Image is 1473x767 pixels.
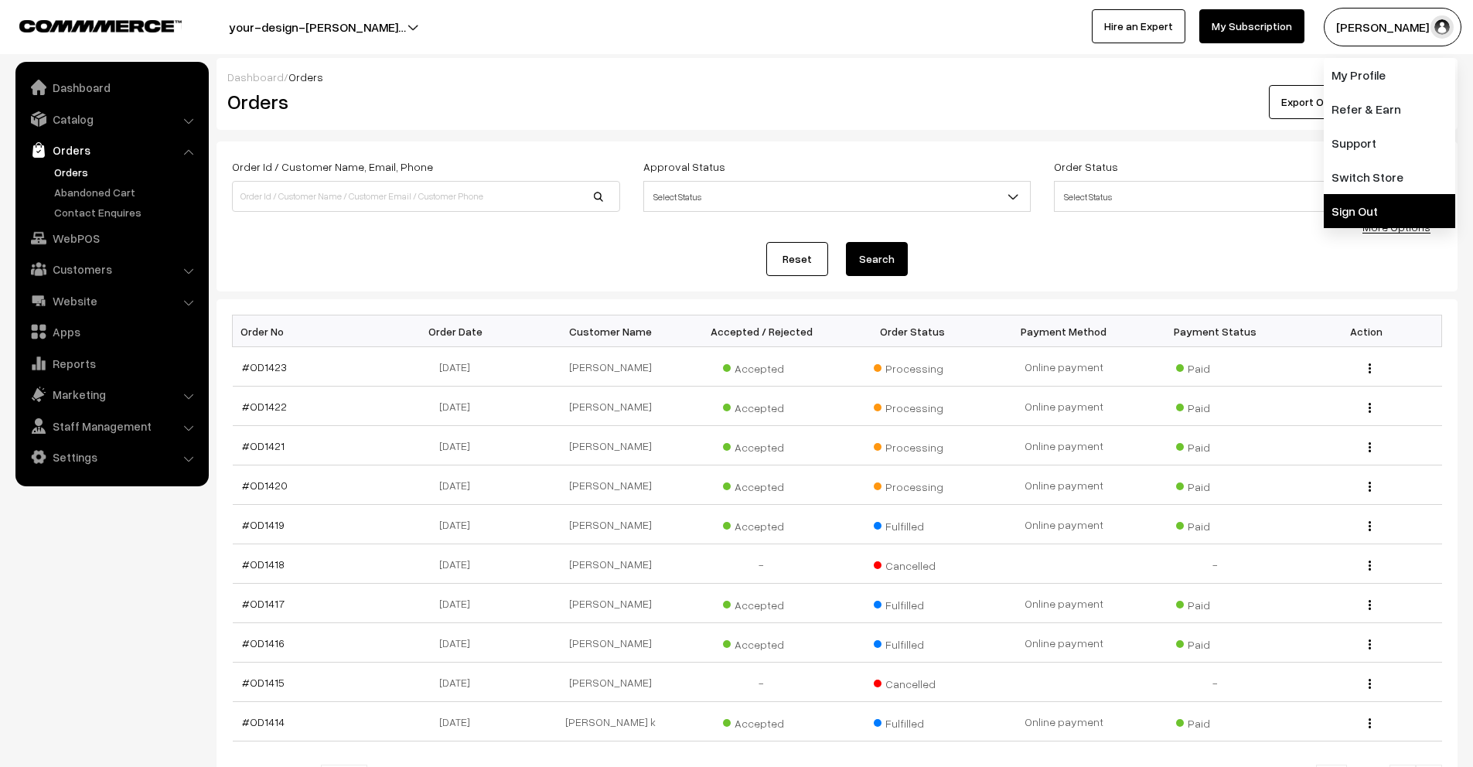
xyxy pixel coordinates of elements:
[242,479,288,492] a: #OD1420
[535,315,687,347] th: Customer Name
[384,426,535,465] td: [DATE]
[19,412,203,440] a: Staff Management
[535,387,687,426] td: [PERSON_NAME]
[1054,159,1118,175] label: Order Status
[723,593,800,613] span: Accepted
[19,443,203,471] a: Settings
[988,623,1140,663] td: Online payment
[874,672,951,692] span: Cancelled
[723,356,800,377] span: Accepted
[19,73,203,101] a: Dashboard
[874,711,951,731] span: Fulfilled
[384,663,535,702] td: [DATE]
[1369,442,1371,452] img: Menu
[1369,403,1371,413] img: Menu
[1369,482,1371,492] img: Menu
[723,632,800,653] span: Accepted
[988,387,1140,426] td: Online payment
[1176,475,1253,495] span: Paid
[1055,183,1441,210] span: Select Status
[874,514,951,534] span: Fulfilled
[232,159,433,175] label: Order Id / Customer Name, Email, Phone
[874,475,951,495] span: Processing
[175,8,460,46] button: your-design-[PERSON_NAME]…
[1092,9,1185,43] a: Hire an Expert
[686,544,837,584] td: -
[1291,315,1442,347] th: Action
[1140,663,1291,702] td: -
[1140,315,1291,347] th: Payment Status
[535,623,687,663] td: [PERSON_NAME]
[1140,544,1291,584] td: -
[1176,593,1253,613] span: Paid
[1324,194,1455,228] a: Sign Out
[384,505,535,544] td: [DATE]
[1324,92,1455,126] a: Refer & Earn
[19,224,203,252] a: WebPOS
[846,242,908,276] button: Search
[643,159,725,175] label: Approval Status
[1369,521,1371,531] img: Menu
[1369,679,1371,689] img: Menu
[227,69,1447,85] div: /
[723,475,800,495] span: Accepted
[242,636,285,649] a: #OD1416
[686,315,837,347] th: Accepted / Rejected
[723,396,800,416] span: Accepted
[384,315,535,347] th: Order Date
[837,315,989,347] th: Order Status
[988,702,1140,741] td: Online payment
[227,70,284,84] a: Dashboard
[19,136,203,164] a: Orders
[988,347,1140,387] td: Online payment
[19,105,203,133] a: Catalog
[19,287,203,315] a: Website
[535,426,687,465] td: [PERSON_NAME]
[242,360,287,373] a: #OD1423
[242,676,285,689] a: #OD1415
[1054,181,1442,212] span: Select Status
[384,347,535,387] td: [DATE]
[874,593,951,613] span: Fulfilled
[988,315,1140,347] th: Payment Method
[1176,396,1253,416] span: Paid
[723,711,800,731] span: Accepted
[1199,9,1304,43] a: My Subscription
[242,715,285,728] a: #OD1414
[988,465,1140,505] td: Online payment
[1269,85,1362,119] button: Export Orders
[50,164,203,180] a: Orders
[535,663,687,702] td: [PERSON_NAME]
[766,242,828,276] a: Reset
[1430,15,1454,39] img: user
[535,702,687,741] td: [PERSON_NAME] k
[384,544,535,584] td: [DATE]
[242,557,285,571] a: #OD1418
[1324,8,1461,46] button: [PERSON_NAME] N.P
[1176,514,1253,534] span: Paid
[1369,718,1371,728] img: Menu
[288,70,323,84] span: Orders
[988,505,1140,544] td: Online payment
[19,380,203,408] a: Marketing
[19,349,203,377] a: Reports
[1176,435,1253,455] span: Paid
[535,505,687,544] td: [PERSON_NAME]
[227,90,619,114] h2: Orders
[686,663,837,702] td: -
[874,396,951,416] span: Processing
[1369,363,1371,373] img: Menu
[1369,600,1371,610] img: Menu
[384,387,535,426] td: [DATE]
[242,518,285,531] a: #OD1419
[988,426,1140,465] td: Online payment
[535,347,687,387] td: [PERSON_NAME]
[723,514,800,534] span: Accepted
[242,597,285,610] a: #OD1417
[384,623,535,663] td: [DATE]
[19,255,203,283] a: Customers
[232,181,620,212] input: Order Id / Customer Name / Customer Email / Customer Phone
[19,15,155,34] a: COMMMERCE
[723,435,800,455] span: Accepted
[242,400,287,413] a: #OD1422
